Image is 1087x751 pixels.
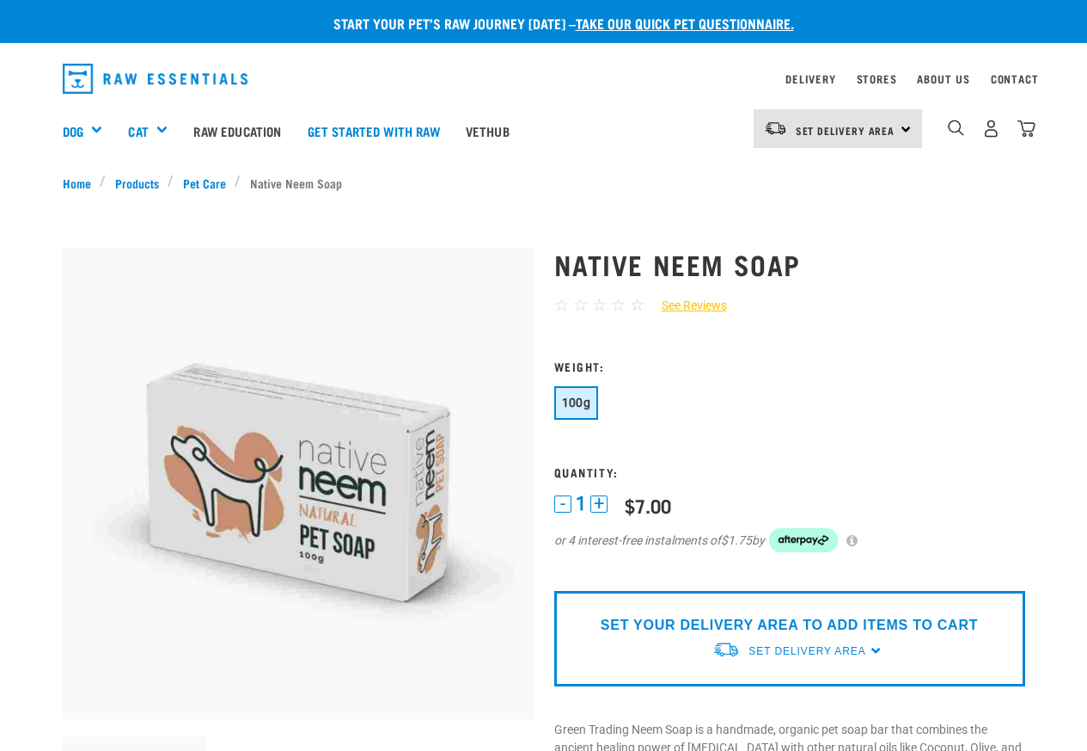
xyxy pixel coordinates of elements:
[948,120,964,136] img: home-icon-1@2x.png
[611,295,626,315] span: ☆
[573,295,588,315] span: ☆
[590,496,608,513] button: +
[769,528,838,552] img: Afterpay
[576,495,586,513] span: 1
[1017,120,1035,138] img: home-icon@2x.png
[63,174,1025,192] nav: breadcrumbs
[625,495,671,516] div: $7.00
[785,76,835,82] a: Delivery
[592,295,607,315] span: ☆
[174,174,235,192] a: Pet Care
[49,57,1039,101] nav: dropdown navigation
[917,76,969,82] a: About Us
[63,121,83,141] a: Dog
[106,174,168,192] a: Products
[63,174,101,192] a: Home
[630,295,644,315] span: ☆
[128,121,148,141] a: Cat
[63,248,534,719] img: Organic neem pet soap bar 100g green trading
[748,645,865,657] span: Set Delivery Area
[562,396,591,409] span: 100g
[554,386,599,420] button: 100g
[554,295,569,315] span: ☆
[554,465,1025,478] h3: Quantity:
[764,120,787,136] img: van-moving.png
[644,297,727,315] a: See Reviews
[721,532,752,550] span: $1.75
[453,96,522,165] a: Vethub
[796,127,895,133] span: Set Delivery Area
[63,64,248,94] img: Raw Essentials Logo
[554,496,571,513] button: -
[991,76,1039,82] a: Contact
[712,641,740,659] img: van-moving.png
[554,249,1025,280] h1: Native Neem Soap
[554,528,1025,552] div: or 4 interest-free instalments of by
[576,19,794,27] a: take our quick pet questionnaire.
[982,120,1000,138] img: user.png
[180,96,294,165] a: Raw Education
[857,76,897,82] a: Stores
[554,360,1025,372] h3: Weight:
[601,615,978,636] p: SET YOUR DELIVERY AREA TO ADD ITEMS TO CART
[295,96,453,165] a: Get started with Raw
